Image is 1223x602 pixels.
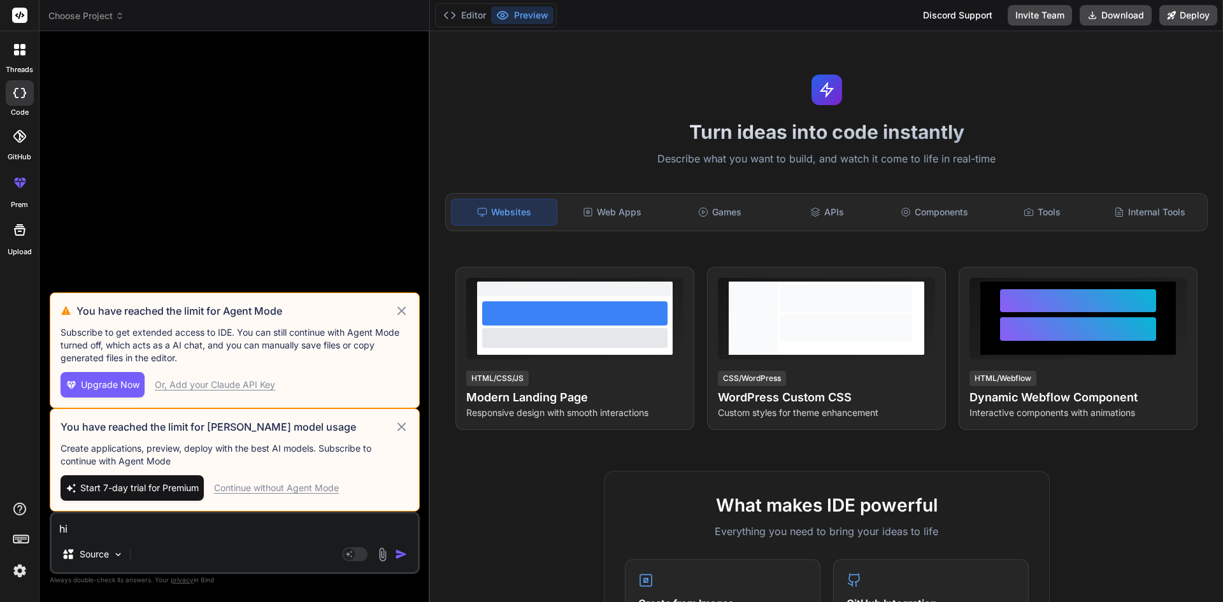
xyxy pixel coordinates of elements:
[113,549,124,560] img: Pick Models
[775,199,880,226] div: APIs
[451,199,557,226] div: Websites
[11,107,29,118] label: code
[1159,5,1217,25] button: Deploy
[466,371,529,386] div: HTML/CSS/JS
[155,378,275,391] div: Or, Add your Claude API Key
[969,389,1187,406] h4: Dynamic Webflow Component
[375,547,390,562] img: attachment
[625,492,1029,519] h2: What makes IDE powerful
[438,151,1215,168] p: Describe what you want to build, and watch it come to life in real-time
[969,406,1187,419] p: Interactive components with animations
[438,6,491,24] button: Editor
[1008,5,1072,25] button: Invite Team
[882,199,987,226] div: Components
[80,482,199,494] span: Start 7-day trial for Premium
[50,574,420,586] p: Always double-check its answers. Your in Bind
[718,406,935,419] p: Custom styles for theme enhancement
[76,303,394,319] h3: You have reached the limit for Agent Mode
[48,10,124,22] span: Choose Project
[668,199,773,226] div: Games
[915,5,1000,25] div: Discord Support
[8,152,31,162] label: GitHub
[990,199,1095,226] div: Tools
[560,199,665,226] div: Web Apps
[8,247,32,257] label: Upload
[625,524,1029,539] p: Everything you need to bring your ideas to life
[61,442,409,468] p: Create applications, preview, deploy with the best AI models. Subscribe to continue with Agent Mode
[214,482,339,494] div: Continue without Agent Mode
[1097,199,1202,226] div: Internal Tools
[80,548,109,561] p: Source
[61,419,394,434] h3: You have reached the limit for [PERSON_NAME] model usage
[61,326,409,364] p: Subscribe to get extended access to IDE. You can still continue with Agent Mode turned off, which...
[171,576,194,584] span: privacy
[438,120,1215,143] h1: Turn ideas into code instantly
[81,378,139,391] span: Upgrade Now
[11,199,28,210] label: prem
[466,389,683,406] h4: Modern Landing Page
[466,406,683,419] p: Responsive design with smooth interactions
[969,371,1036,386] div: HTML/Webflow
[61,372,145,398] button: Upgrade Now
[61,475,204,501] button: Start 7-day trial for Premium
[1080,5,1152,25] button: Download
[6,64,33,75] label: threads
[718,389,935,406] h4: WordPress Custom CSS
[395,548,408,561] img: icon
[9,560,31,582] img: settings
[718,371,786,386] div: CSS/WordPress
[491,6,554,24] button: Preview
